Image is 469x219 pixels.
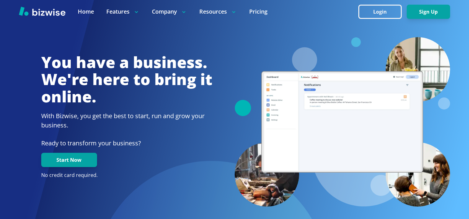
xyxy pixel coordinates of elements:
[41,153,97,167] button: Start Now
[106,8,139,15] p: Features
[41,111,212,130] h2: With Bizwise, you get the best to start, run and grow your business.
[407,5,450,19] button: Sign Up
[78,8,94,15] a: Home
[152,8,187,15] p: Company
[249,8,268,15] a: Pricing
[19,6,65,16] img: Bizwise Logo
[41,157,97,163] a: Start Now
[358,9,407,15] a: Login
[41,139,212,148] p: Ready to transform your business?
[407,9,450,15] a: Sign Up
[358,5,402,19] button: Login
[41,172,212,179] p: No credit card required.
[41,54,212,105] h1: You have a business. We're here to bring it online.
[199,8,237,15] p: Resources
